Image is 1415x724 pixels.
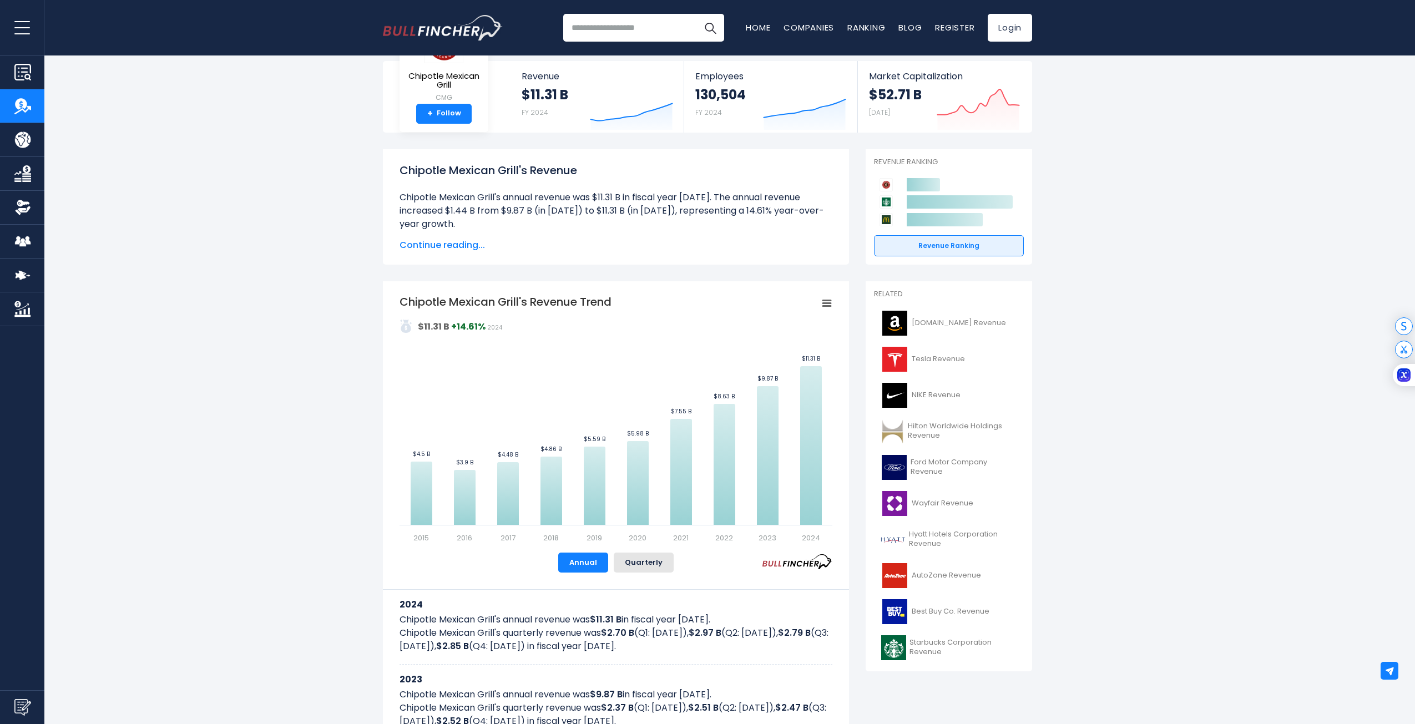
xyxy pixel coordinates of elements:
a: Starbucks Corporation Revenue [874,632,1024,663]
b: $2.79 B [778,626,811,639]
a: Revenue $11.31 B FY 2024 [511,61,684,133]
img: TSLA logo [881,347,908,372]
text: 2015 [413,533,429,543]
text: $3.9 B [456,458,473,467]
text: $8.63 B [714,392,735,401]
a: Ford Motor Company Revenue [874,452,1024,483]
h3: 2024 [400,598,832,611]
svg: Chipotle Mexican Grill's Revenue Trend [400,294,832,544]
img: W logo [881,491,908,516]
tspan: Chipotle Mexican Grill's Revenue Trend [400,294,612,310]
span: Revenue [522,71,673,82]
text: $4.86 B [540,445,562,453]
span: Chipotle Mexican Grill [408,72,479,90]
strong: 130,504 [695,86,746,103]
img: AMZN logo [881,311,908,336]
a: Market Capitalization $52.71 B [DATE] [858,61,1031,133]
text: $4.48 B [498,450,518,459]
a: Best Buy Co. Revenue [874,596,1024,627]
b: $2.70 B [601,626,634,639]
a: Login [988,14,1032,42]
a: Ranking [847,22,885,33]
img: addasd [400,320,413,333]
button: Annual [558,553,608,573]
img: H logo [881,527,906,552]
span: Market Capitalization [869,71,1020,82]
span: Continue reading... [400,239,832,252]
span: Employees [695,71,846,82]
a: Hilton Worldwide Holdings Revenue [874,416,1024,447]
h1: Chipotle Mexican Grill's Revenue [400,162,832,179]
img: F logo [881,455,907,480]
text: 2016 [457,533,472,543]
h3: 2023 [400,672,832,686]
span: 2024 [487,323,502,332]
a: Wayfair Revenue [874,488,1024,519]
li: Chipotle Mexican Grill's annual revenue was $11.31 B in fiscal year [DATE]. The annual revenue in... [400,191,832,231]
strong: $52.71 B [869,86,922,103]
text: 2022 [715,533,733,543]
text: 2020 [629,533,646,543]
a: Tesla Revenue [874,344,1024,374]
img: McDonald's Corporation competitors logo [880,213,893,226]
a: Chipotle Mexican Grill CMG [408,26,480,104]
text: 2021 [673,533,689,543]
text: $9.87 B [757,374,778,383]
img: HLT logo [881,419,904,444]
strong: $11.31 B [522,86,568,103]
button: Search [696,14,724,42]
strong: $11.31 B [418,320,449,333]
a: Hyatt Hotels Corporation Revenue [874,524,1024,555]
img: Starbucks Corporation competitors logo [880,195,893,209]
img: Bullfincher logo [383,15,503,40]
p: Chipotle Mexican Grill's annual revenue was in fiscal year [DATE]. [400,688,832,701]
strong: +14.61% [451,320,486,333]
text: 2019 [587,533,602,543]
small: FY 2024 [695,108,722,117]
img: BBY logo [881,599,908,624]
text: $4.5 B [413,450,430,458]
b: $9.87 B [590,688,623,701]
a: Revenue Ranking [874,235,1024,256]
b: $2.51 B [688,701,719,714]
a: Employees 130,504 FY 2024 [684,61,857,133]
p: Chipotle Mexican Grill's annual revenue was in fiscal year [DATE]. [400,613,832,626]
b: $2.37 B [601,701,634,714]
text: 2023 [759,533,776,543]
b: $2.47 B [775,701,808,714]
a: Companies [784,22,834,33]
text: $5.98 B [627,429,649,438]
p: Related [874,290,1024,299]
b: $2.97 B [689,626,721,639]
text: 2017 [501,533,516,543]
small: FY 2024 [522,108,548,117]
a: Home [746,22,770,33]
a: Blog [898,22,922,33]
a: Go to homepage [383,15,502,40]
img: Ownership [14,199,31,216]
text: 2024 [802,533,820,543]
p: Revenue Ranking [874,158,1024,167]
text: $7.55 B [671,407,691,416]
p: Chipotle Mexican Grill's quarterly revenue was (Q1: [DATE]), (Q2: [DATE]), (Q3: [DATE]), (Q4: [DA... [400,626,832,653]
a: NIKE Revenue [874,380,1024,411]
text: $11.31 B [802,355,820,363]
b: $11.31 B [590,613,621,626]
img: SBUX logo [881,635,906,660]
a: +Follow [416,104,472,124]
a: AutoZone Revenue [874,560,1024,591]
small: [DATE] [869,108,890,117]
small: CMG [408,93,479,103]
text: 2018 [543,533,559,543]
img: AZO logo [881,563,908,588]
img: Chipotle Mexican Grill competitors logo [880,178,893,191]
a: [DOMAIN_NAME] Revenue [874,308,1024,338]
b: $2.85 B [436,640,469,652]
text: $5.59 B [584,435,605,443]
a: Register [935,22,974,33]
strong: + [427,109,433,119]
img: NKE logo [881,383,908,408]
button: Quarterly [614,553,674,573]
